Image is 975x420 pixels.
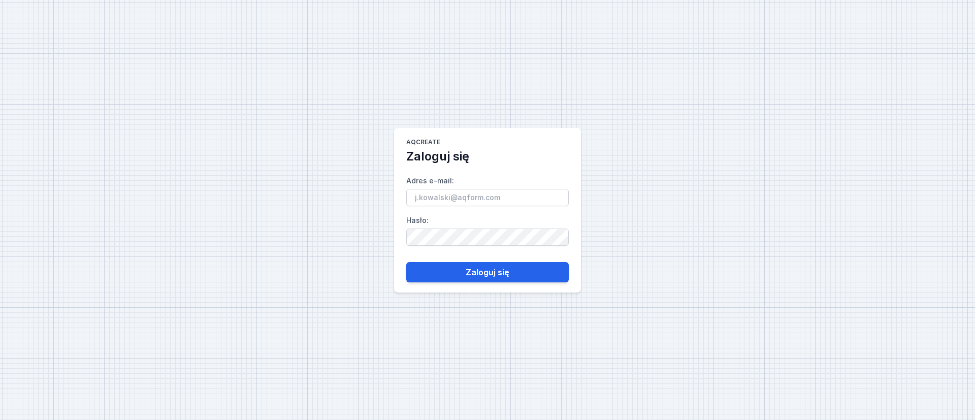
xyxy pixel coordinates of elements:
[406,262,569,282] button: Zaloguj się
[406,173,569,206] label: Adres e-mail :
[406,229,569,246] input: Hasło:
[406,138,440,148] h1: AQcreate
[406,189,569,206] input: Adres e-mail:
[406,148,469,165] h2: Zaloguj się
[406,212,569,246] label: Hasło :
